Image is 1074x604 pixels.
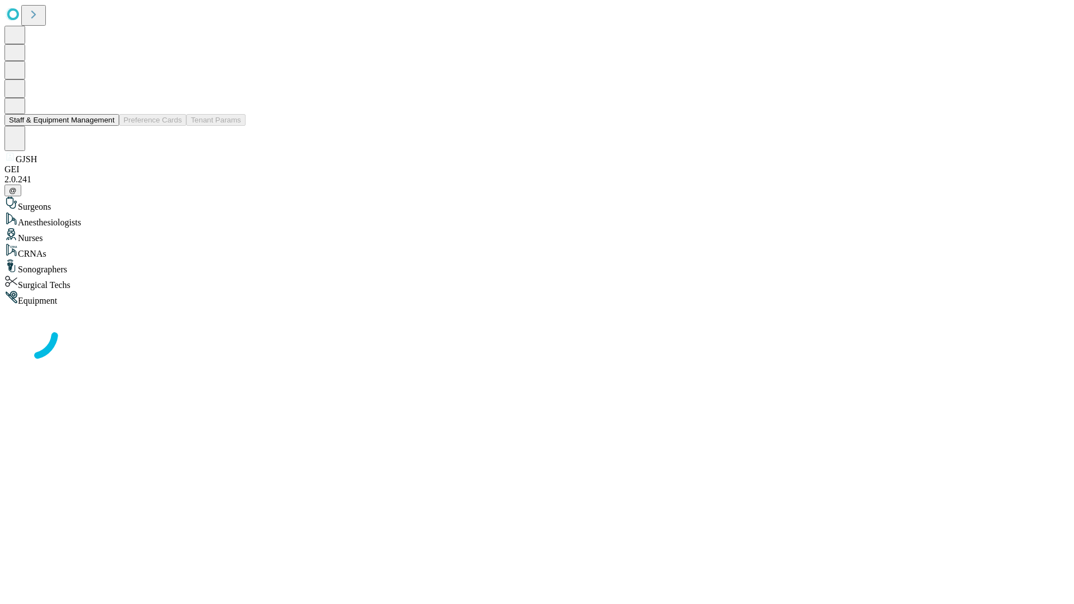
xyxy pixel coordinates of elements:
[186,114,246,126] button: Tenant Params
[119,114,186,126] button: Preference Cards
[4,275,1070,290] div: Surgical Techs
[4,114,119,126] button: Staff & Equipment Management
[4,174,1070,185] div: 2.0.241
[4,228,1070,243] div: Nurses
[4,259,1070,275] div: Sonographers
[4,212,1070,228] div: Anesthesiologists
[4,290,1070,306] div: Equipment
[4,185,21,196] button: @
[9,186,17,195] span: @
[4,243,1070,259] div: CRNAs
[16,154,37,164] span: GJSH
[4,164,1070,174] div: GEI
[4,196,1070,212] div: Surgeons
